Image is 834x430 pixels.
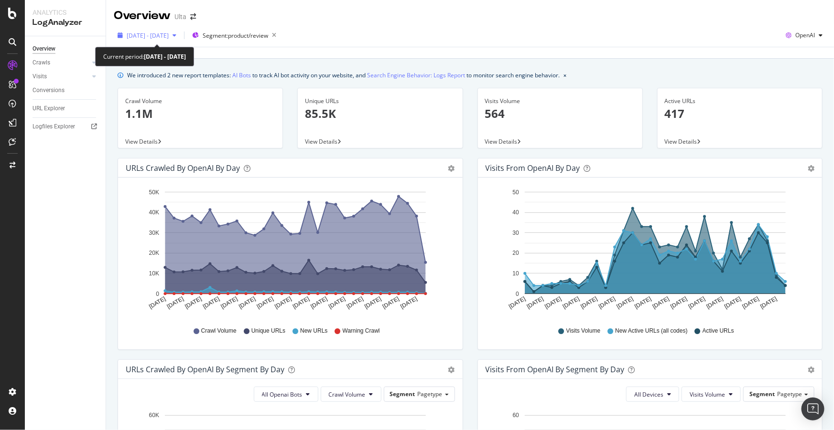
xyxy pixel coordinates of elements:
[32,58,89,68] a: Crawls
[690,390,725,399] span: Visits Volume
[148,295,167,310] text: [DATE]
[149,412,159,419] text: 60K
[687,295,706,310] text: [DATE]
[32,104,99,114] a: URL Explorer
[562,295,581,310] text: [DATE]
[125,97,275,105] div: Crawl Volume
[597,295,617,310] text: [DATE]
[103,51,186,62] div: Current period:
[32,8,98,17] div: Analytics
[485,105,635,122] p: 564
[512,250,519,257] text: 20
[238,295,257,310] text: [DATE]
[32,17,98,28] div: LogAnalyzer
[615,295,634,310] text: [DATE]
[808,165,814,172] div: gear
[665,97,815,105] div: Active URLs
[802,398,824,420] div: Open Intercom Messenger
[795,31,815,39] span: OpenAI
[448,367,455,373] div: gear
[174,12,186,21] div: Ulta
[579,295,598,310] text: [DATE]
[669,295,688,310] text: [DATE]
[703,327,734,335] span: Active URLs
[32,72,89,82] a: Visits
[665,105,815,122] p: 417
[149,210,159,216] text: 40K
[114,8,171,24] div: Overview
[126,185,452,318] svg: A chart.
[543,295,563,310] text: [DATE]
[32,122,75,132] div: Logfiles Explorer
[300,327,327,335] span: New URLs
[448,165,455,172] div: gear
[126,365,284,374] div: URLs Crawled by OpenAI By Segment By Day
[32,122,99,132] a: Logfiles Explorer
[486,185,812,318] svg: A chart.
[127,70,560,80] div: We introduced 2 new report templates: to track AI bot activity on your website, and to monitor se...
[741,295,760,310] text: [DATE]
[346,295,365,310] text: [DATE]
[400,295,419,310] text: [DATE]
[305,105,455,122] p: 85.5K
[32,104,65,114] div: URL Explorer
[512,210,519,216] text: 40
[486,365,625,374] div: Visits from OpenAI By Segment By Day
[125,137,158,146] span: View Details
[232,70,251,80] a: AI Bots
[759,295,778,310] text: [DATE]
[508,295,527,310] text: [DATE]
[485,97,635,105] div: Visits Volume
[705,295,724,310] text: [DATE]
[220,295,239,310] text: [DATE]
[633,295,652,310] text: [DATE]
[381,295,401,310] text: [DATE]
[321,387,381,402] button: Crawl Volume
[512,412,519,419] text: 60
[149,270,159,277] text: 10K
[32,85,99,95] a: Conversions
[273,295,292,310] text: [DATE]
[292,295,311,310] text: [DATE]
[149,250,159,257] text: 20K
[262,390,303,399] span: All Openai Bots
[651,295,671,310] text: [DATE]
[203,31,268,40] span: Segment: product/review
[149,189,159,196] text: 50K
[634,390,663,399] span: All Devices
[144,52,186,61] b: [DATE] - [DATE]
[126,163,240,173] div: URLs Crawled by OpenAI by day
[566,327,601,335] span: Visits Volume
[305,97,455,105] div: Unique URLs
[749,390,775,398] span: Segment
[343,327,380,335] span: Warning Crawl
[782,28,826,43] button: OpenAI
[32,72,47,82] div: Visits
[184,295,203,310] text: [DATE]
[525,295,544,310] text: [DATE]
[516,291,519,297] text: 0
[305,137,337,146] span: View Details
[512,189,519,196] text: 50
[808,367,814,373] div: gear
[254,387,318,402] button: All Openai Bots
[118,70,823,80] div: info banner
[310,295,329,310] text: [DATE]
[125,105,275,122] p: 1.1M
[32,85,65,95] div: Conversions
[561,68,569,82] button: close banner
[166,295,185,310] text: [DATE]
[32,44,55,54] div: Overview
[390,390,415,398] span: Segment
[777,390,802,398] span: Pagetype
[127,31,169,40] span: [DATE] - [DATE]
[149,230,159,236] text: 30K
[190,13,196,20] div: arrow-right-arrow-left
[327,295,347,310] text: [DATE]
[251,327,285,335] span: Unique URLs
[363,295,382,310] text: [DATE]
[682,387,741,402] button: Visits Volume
[367,70,465,80] a: Search Engine Behavior: Logs Report
[256,295,275,310] text: [DATE]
